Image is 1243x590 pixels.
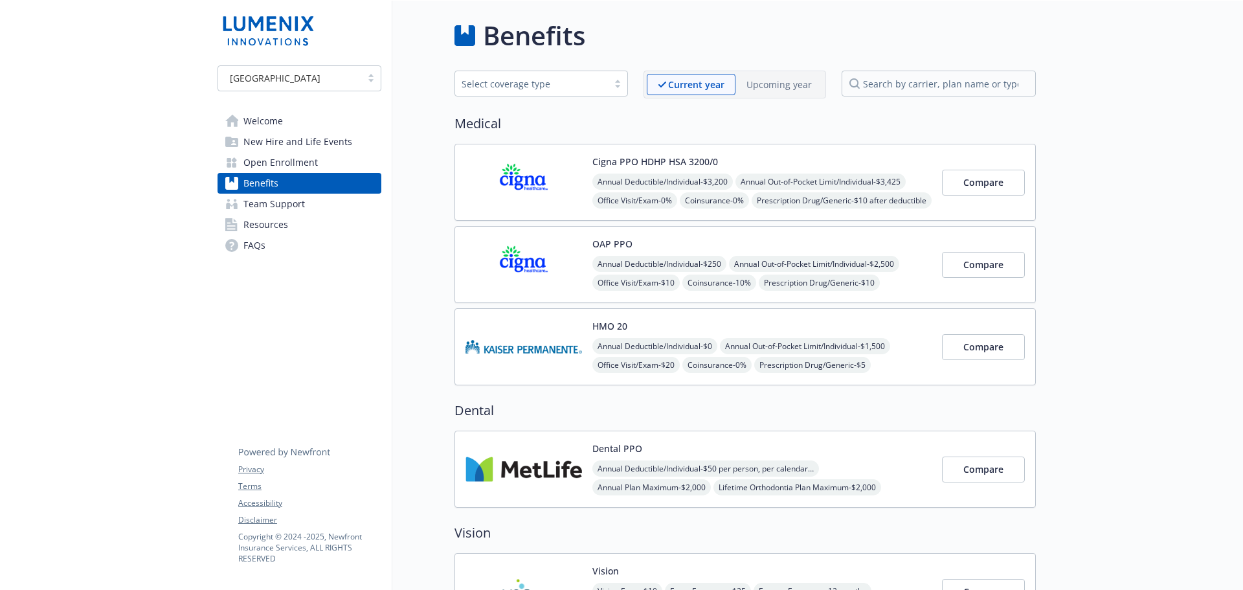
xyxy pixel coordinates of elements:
button: OAP PPO [592,237,633,251]
span: Lifetime Orthodontia Plan Maximum - $2,000 [713,479,881,495]
a: Resources [218,214,381,235]
img: Kaiser Permanente Insurance Company carrier logo [465,319,582,374]
span: Compare [963,176,1003,188]
span: [GEOGRAPHIC_DATA] [230,71,320,85]
span: Welcome [243,111,283,131]
button: Compare [942,170,1025,196]
button: Compare [942,252,1025,278]
p: Current year [668,78,724,91]
button: Compare [942,334,1025,360]
span: Coinsurance - 10% [682,275,756,291]
img: Metlife Inc carrier logo [465,442,582,497]
span: FAQs [243,235,265,256]
a: FAQs [218,235,381,256]
div: Select coverage type [462,77,601,91]
img: CIGNA carrier logo [465,155,582,210]
button: Cigna PPO HDHP HSA 3200/0 [592,155,718,168]
h1: Benefits [483,16,585,55]
span: Office Visit/Exam - $10 [592,275,680,291]
p: Upcoming year [746,78,812,91]
span: Annual Deductible/Individual - $0 [592,338,717,354]
img: CIGNA carrier logo [465,237,582,292]
span: Office Visit/Exam - $20 [592,357,680,373]
span: Annual Deductible/Individual - $3,200 [592,174,733,190]
a: Terms [238,481,381,492]
span: Prescription Drug/Generic - $10 [759,275,880,291]
span: Annual Deductible/Individual - $50 per person, per calendar year [592,460,819,477]
span: Prescription Drug/Generic - $5 [754,357,871,373]
a: Open Enrollment [218,152,381,173]
span: Compare [963,258,1003,271]
a: Disclaimer [238,514,381,526]
span: Annual Deductible/Individual - $250 [592,256,726,272]
span: Benefits [243,173,278,194]
button: Compare [942,457,1025,482]
span: Annual Out-of-Pocket Limit/Individual - $2,500 [729,256,899,272]
span: Annual Out-of-Pocket Limit/Individual - $1,500 [720,338,890,354]
span: Coinsurance - 0% [680,192,749,209]
span: Office Visit/Exam - 0% [592,192,677,209]
button: HMO 20 [592,319,627,333]
span: Annual Out-of-Pocket Limit/Individual - $3,425 [735,174,906,190]
button: Dental PPO [592,442,642,455]
p: Copyright © 2024 - 2025 , Newfront Insurance Services, ALL RIGHTS RESERVED [238,531,381,564]
span: [GEOGRAPHIC_DATA] [225,71,355,85]
span: Resources [243,214,288,235]
a: Team Support [218,194,381,214]
a: Privacy [238,464,381,475]
a: Benefits [218,173,381,194]
a: Accessibility [238,497,381,509]
span: New Hire and Life Events [243,131,352,152]
span: Compare [963,463,1003,475]
span: Open Enrollment [243,152,318,173]
span: Prescription Drug/Generic - $10 after deductible [752,192,932,209]
input: search by carrier, plan name or type [842,71,1036,96]
span: Team Support [243,194,305,214]
button: Vision [592,564,619,578]
h2: Medical [454,114,1036,133]
span: Annual Plan Maximum - $2,000 [592,479,711,495]
a: New Hire and Life Events [218,131,381,152]
h2: Vision [454,523,1036,543]
span: Compare [963,341,1003,353]
a: Welcome [218,111,381,131]
h2: Dental [454,401,1036,420]
span: Coinsurance - 0% [682,357,752,373]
